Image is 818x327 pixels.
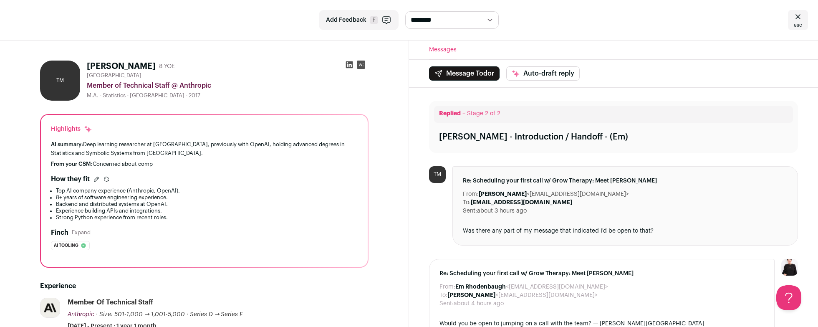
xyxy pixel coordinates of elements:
span: Add Feedback [326,16,366,24]
span: Re: Scheduling your first call w/ Grow Therapy: Meet [PERSON_NAME] [463,177,788,185]
span: esc [794,22,802,28]
img: a75b2e59f8a5b5fa483d7e68a8705b70933a5476758dbd77b7678347d5823dfd.jpg [40,298,60,317]
h1: [PERSON_NAME] [87,61,156,72]
button: Expand [72,229,91,236]
span: [GEOGRAPHIC_DATA] [87,72,141,79]
b: [PERSON_NAME] [447,292,495,298]
div: TM [429,166,446,183]
span: From your CSM: [51,161,93,167]
iframe: Help Scout Beacon - Open [776,285,801,310]
span: AI summary: [51,142,83,147]
dt: To: [463,198,471,207]
dt: From: [463,190,479,198]
button: Add Feedback F [319,10,399,30]
div: Highlights [51,125,92,133]
span: Replied [439,111,461,117]
div: TM [40,61,80,101]
img: 9240684-medium_jpg [781,259,798,276]
dt: Sent: [463,207,477,215]
b: Em Rhodenbaugh [455,284,506,290]
b: [EMAIL_ADDRESS][DOMAIN_NAME] [471,200,572,205]
dt: From: [439,283,455,291]
span: Anthropic [68,312,94,317]
dd: <[EMAIL_ADDRESS][DOMAIN_NAME]> [447,291,598,299]
span: Series D → Series F [190,312,243,317]
button: Auto-draft reply [506,66,580,81]
div: Member of Technical Staff [68,298,153,307]
div: Was there any part of my message that indicated I'd be open to that? [463,227,788,235]
li: Strong Python experience from recent roles. [56,214,358,221]
dd: about 3 hours ago [477,207,527,215]
dd: about 4 hours ago [454,299,504,308]
h2: Experience [40,281,369,291]
b: [PERSON_NAME] [479,191,527,197]
button: Messages [429,41,457,59]
span: Ai tooling [54,241,78,250]
div: Deep learning researcher at [GEOGRAPHIC_DATA], previously with OpenAI, holding advanced degrees i... [51,140,358,157]
li: 8+ years of software engineering experience. [56,194,358,201]
dd: <[EMAIL_ADDRESS][DOMAIN_NAME]> [479,190,629,198]
li: Backend and distributed systems at OpenAI. [56,201,358,208]
span: – [462,111,465,117]
span: · [187,310,188,319]
dt: Sent: [439,299,454,308]
div: Concerned about comp [51,161,358,167]
div: Member of Technical Staff @ Anthropic [87,81,369,91]
dd: <[EMAIL_ADDRESS][DOMAIN_NAME]> [455,283,608,291]
li: Top AI company experience (Anthropic, OpenAI). [56,188,358,194]
span: Stage 2 of 2 [467,111,500,117]
span: Re: Scheduling your first call w/ Grow Therapy: Meet [PERSON_NAME] [439,269,764,278]
dt: To: [439,291,447,299]
h2: Finch [51,228,68,238]
li: Experience building APIs and integrations. [56,208,358,214]
a: esc [788,10,808,30]
div: 8 YOE [159,62,175,71]
div: [PERSON_NAME] - Introduction / Handoff - (Em) [439,131,628,143]
h2: How they fit [51,174,90,184]
span: · Size: 501-1,000 → 1,001-5,000 [96,312,185,317]
div: M.A. - Statistics - [GEOGRAPHIC_DATA] - 2017 [87,92,369,99]
button: Message Todor [429,66,500,81]
span: F [370,16,378,24]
